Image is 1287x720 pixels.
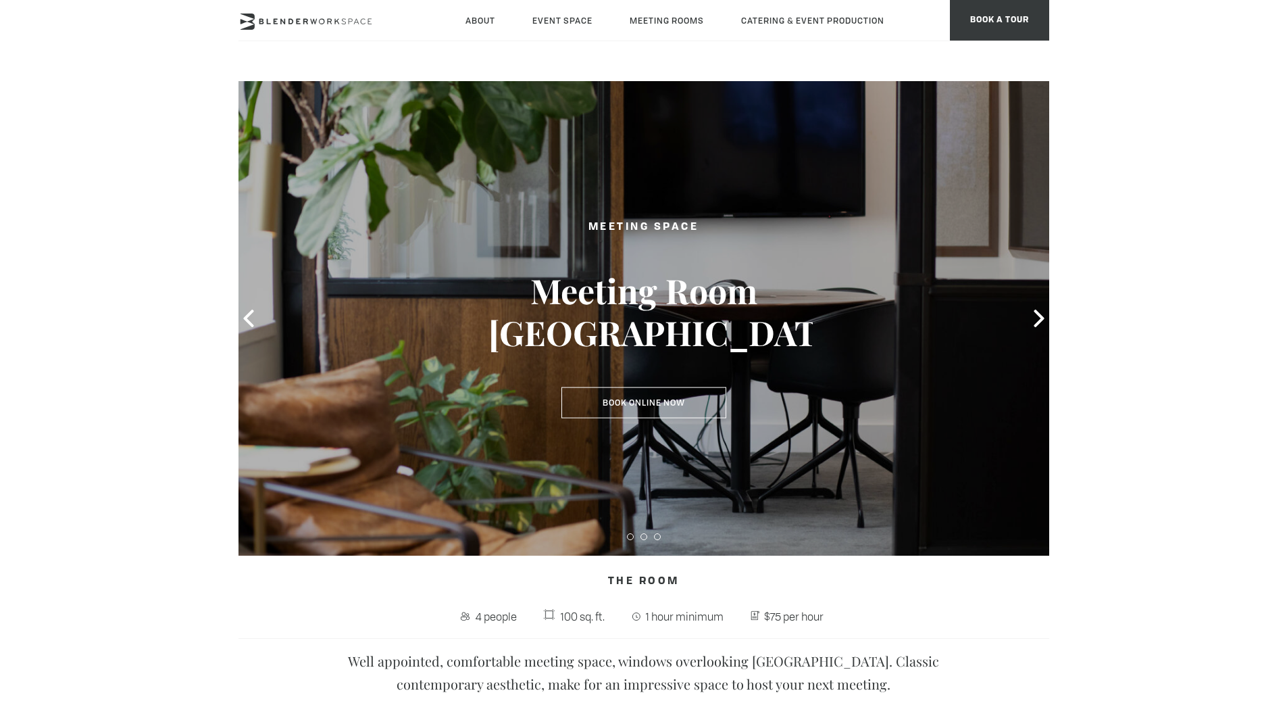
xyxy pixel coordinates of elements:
h4: The Room [238,569,1049,595]
span: 4 people [472,606,520,627]
h3: Meeting Room [GEOGRAPHIC_DATA] [488,270,799,354]
span: 1 hour minimum [642,606,727,627]
a: Book Online Now [561,387,726,418]
span: $75 per hour [761,606,828,627]
p: Well appointed, comfortable meeting space, windows overlooking [GEOGRAPHIC_DATA]. Classic contemp... [306,650,982,696]
span: 100 sq. ft. [557,606,608,627]
h2: Meeting Space [488,219,799,236]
